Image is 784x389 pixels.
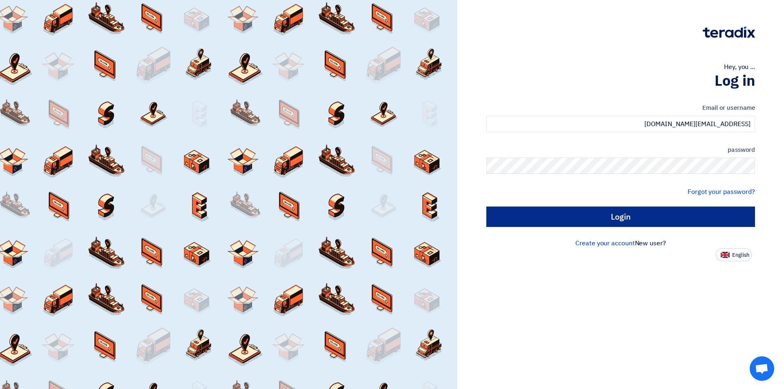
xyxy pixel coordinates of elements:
div: Open chat [750,356,774,381]
img: Teradix logo [703,27,755,38]
a: Create your account [575,238,635,248]
font: English [732,251,749,259]
input: Login [486,207,755,227]
button: English [716,248,752,261]
a: Forgot your password? [688,187,755,197]
font: Email or username [702,103,755,112]
font: New user? [635,238,666,248]
font: Hey, you ... [724,62,755,72]
font: Log in [715,70,755,92]
img: en-US.png [721,252,730,258]
input: Enter your work email or username... [486,116,755,132]
font: password [728,145,755,154]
